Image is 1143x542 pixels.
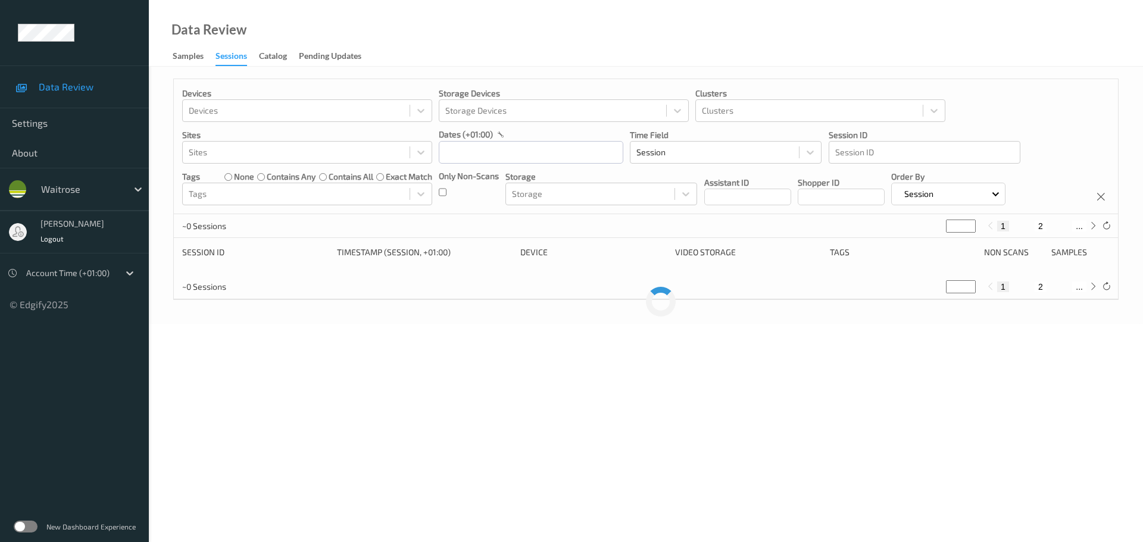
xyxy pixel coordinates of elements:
div: Samples [1051,246,1110,258]
button: 2 [1035,281,1047,292]
a: Sessions [216,48,259,66]
p: ~0 Sessions [182,281,271,293]
a: Catalog [259,48,299,65]
div: Data Review [171,24,246,36]
p: Time Field [630,129,822,141]
p: Session [900,188,938,200]
p: dates (+01:00) [439,129,493,140]
p: ~0 Sessions [182,220,271,232]
a: Pending Updates [299,48,373,65]
div: Tags [830,246,976,258]
button: 1 [997,221,1009,231]
p: Only Non-Scans [439,170,499,182]
p: Storage Devices [439,87,689,99]
div: Session ID [182,246,329,258]
p: Session ID [829,129,1020,141]
label: exact match [386,171,432,183]
p: Sites [182,129,432,141]
p: Tags [182,171,200,183]
label: contains all [329,171,373,183]
p: Assistant ID [704,177,791,189]
label: contains any [267,171,316,183]
p: Shopper ID [798,177,885,189]
div: Device [520,246,667,258]
p: Clusters [695,87,945,99]
button: ... [1072,221,1086,231]
div: Timestamp (Session, +01:00) [337,246,513,258]
div: Non Scans [984,246,1042,258]
div: Samples [173,50,204,65]
button: 2 [1035,221,1047,231]
div: Video Storage [675,246,822,258]
div: Catalog [259,50,287,65]
p: Devices [182,87,432,99]
button: 1 [997,281,1009,292]
a: Samples [173,48,216,65]
label: none [234,171,254,183]
button: ... [1072,281,1086,292]
div: Sessions [216,50,247,66]
p: Storage [505,171,697,183]
div: Pending Updates [299,50,361,65]
p: Order By [891,171,1005,183]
